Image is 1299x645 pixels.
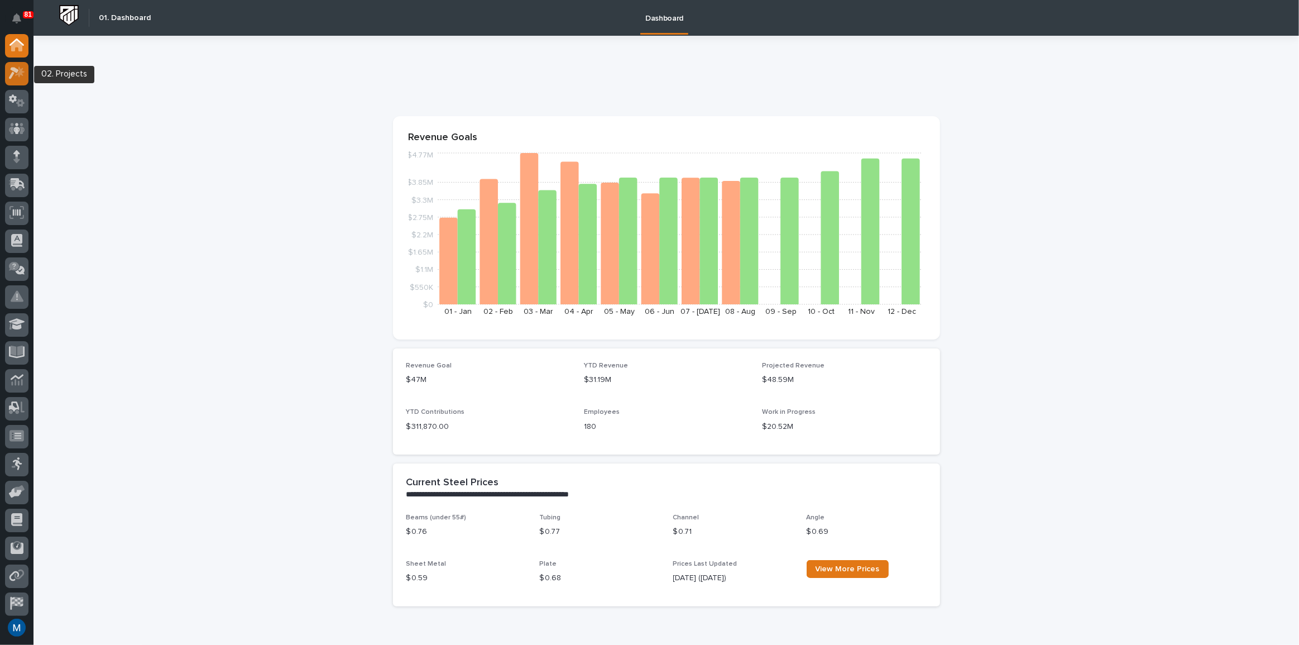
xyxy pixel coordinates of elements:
[411,197,433,204] tspan: $3.3M
[483,308,513,316] text: 02 - Feb
[540,526,660,538] p: $ 0.77
[673,572,793,584] p: [DATE] ([DATE])
[645,308,674,316] text: 06 - Jun
[444,308,471,316] text: 01 - Jan
[584,374,749,386] p: $31.19M
[540,572,660,584] p: $ 0.68
[524,308,553,316] text: 03 - Mar
[765,308,796,316] text: 09 - Sep
[673,514,699,521] span: Channel
[762,362,825,369] span: Projected Revenue
[99,13,151,23] h2: 01. Dashboard
[25,11,32,18] p: 81
[762,374,927,386] p: $48.59M
[762,421,927,433] p: $20.52M
[406,514,467,521] span: Beams (under 55#)
[409,132,924,144] p: Revenue Goals
[406,362,452,369] span: Revenue Goal
[5,616,28,639] button: users-avatar
[408,214,433,222] tspan: $2.75M
[59,5,79,26] img: Workspace Logo
[584,421,749,433] p: 180
[564,308,593,316] text: 04 - Apr
[808,308,835,316] text: 10 - Oct
[540,561,557,567] span: Plate
[584,409,620,415] span: Employees
[673,561,737,567] span: Prices Last Updated
[406,409,465,415] span: YTD Contributions
[5,7,28,30] button: Notifications
[888,308,916,316] text: 12 - Dec
[14,13,28,31] div: Notifications81
[673,526,793,538] p: $ 0.71
[411,231,433,239] tspan: $2.2M
[408,249,433,257] tspan: $1.65M
[807,526,927,538] p: $ 0.69
[407,179,433,187] tspan: $3.85M
[807,560,889,578] a: View More Prices
[406,572,526,584] p: $ 0.59
[406,526,526,538] p: $ 0.76
[406,561,447,567] span: Sheet Metal
[406,421,571,433] p: $ 311,870.00
[406,374,571,386] p: $47M
[423,301,433,309] tspan: $0
[848,308,875,316] text: 11 - Nov
[406,477,499,489] h2: Current Steel Prices
[584,362,628,369] span: YTD Revenue
[762,409,816,415] span: Work in Progress
[816,565,880,573] span: View More Prices
[410,284,433,292] tspan: $550K
[407,152,433,160] tspan: $4.77M
[415,266,433,274] tspan: $1.1M
[807,514,825,521] span: Angle
[725,308,755,316] text: 08 - Aug
[540,514,561,521] span: Tubing
[604,308,635,316] text: 05 - May
[680,308,720,316] text: 07 - [DATE]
